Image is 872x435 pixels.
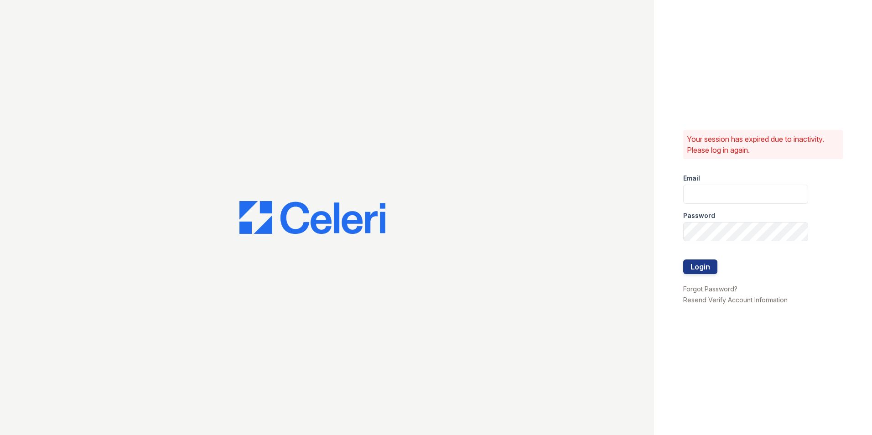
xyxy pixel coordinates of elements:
[239,201,385,234] img: CE_Logo_Blue-a8612792a0a2168367f1c8372b55b34899dd931a85d93a1a3d3e32e68fde9ad4.png
[683,296,788,304] a: Resend Verify Account Information
[683,174,700,183] label: Email
[683,285,737,293] a: Forgot Password?
[687,134,839,155] p: Your session has expired due to inactivity. Please log in again.
[683,211,715,220] label: Password
[683,259,717,274] button: Login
